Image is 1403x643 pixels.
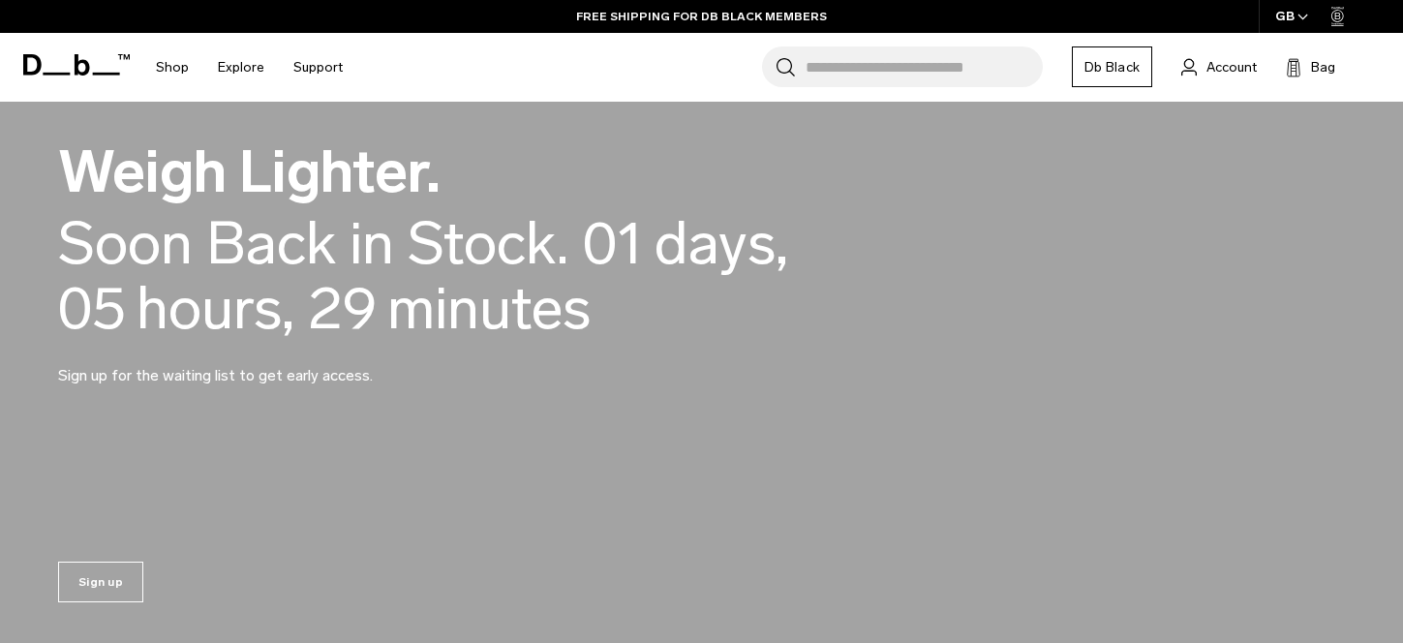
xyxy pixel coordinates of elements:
[583,211,645,276] span: 01
[58,562,143,602] a: Sign up
[1311,57,1335,77] span: Bag
[387,276,591,341] span: minutes
[218,33,264,102] a: Explore
[655,211,788,276] span: days,
[1286,55,1335,78] button: Bag
[58,211,568,276] div: Soon Back in Stock.
[1181,55,1257,78] a: Account
[137,276,294,341] span: hours,
[1072,46,1152,87] a: Db Black
[1206,57,1257,77] span: Account
[576,8,827,25] a: FREE SHIPPING FOR DB BLACK MEMBERS
[293,33,343,102] a: Support
[309,276,378,341] span: 29
[156,33,189,102] a: Shop
[58,142,930,201] h2: Weigh Lighter.
[141,33,357,102] nav: Main Navigation
[58,276,127,341] span: 05
[58,341,523,387] p: Sign up for the waiting list to get early access.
